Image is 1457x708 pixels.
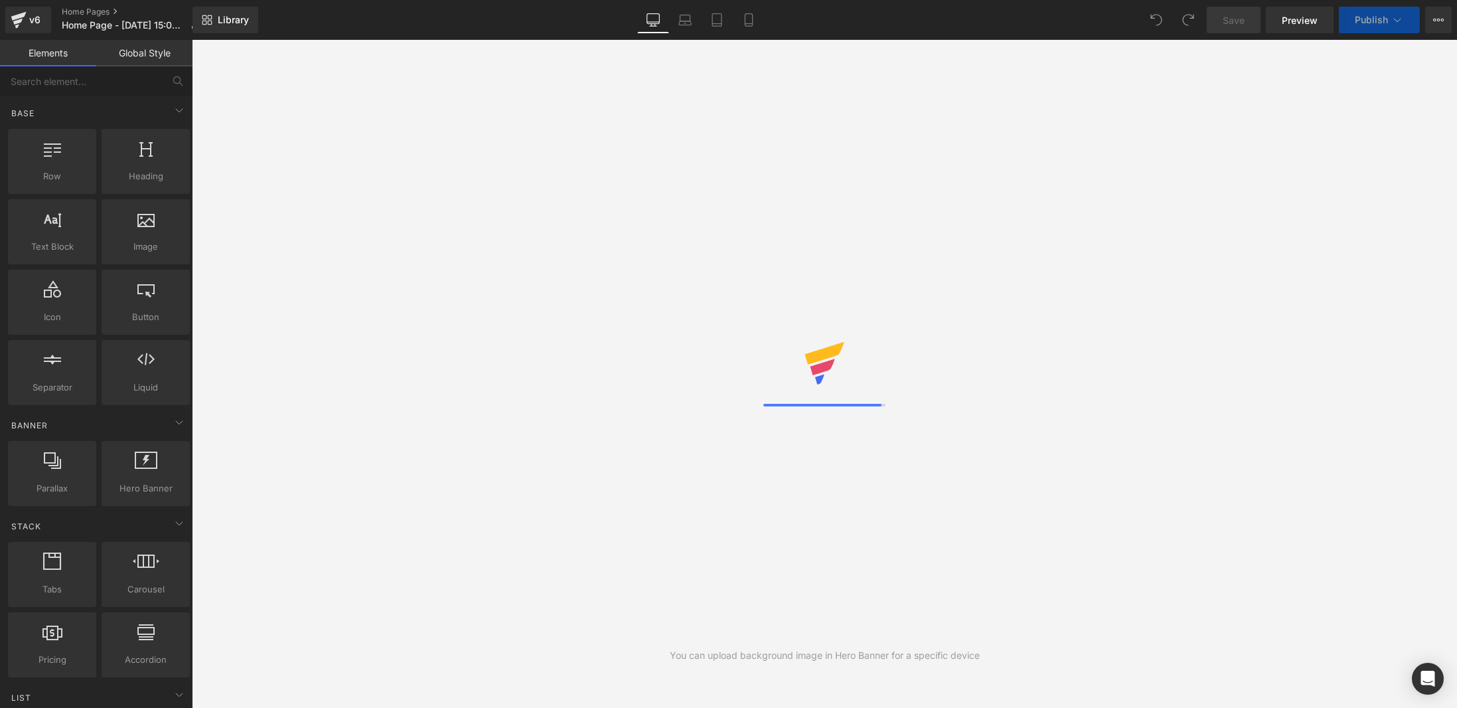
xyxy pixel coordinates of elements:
[106,169,186,183] span: Heading
[733,7,765,33] a: Mobile
[701,7,733,33] a: Tablet
[12,169,92,183] span: Row
[192,7,258,33] a: New Library
[669,7,701,33] a: Laptop
[106,482,186,495] span: Hero Banner
[62,20,185,31] span: Home Page - [DATE] 15:03:13
[106,381,186,395] span: Liquid
[106,582,186,596] span: Carousel
[1282,13,1318,27] span: Preview
[62,7,210,17] a: Home Pages
[106,310,186,324] span: Button
[12,240,92,254] span: Text Block
[10,419,49,432] span: Banner
[670,648,980,663] div: You can upload background image in Hero Banner for a specific device
[12,310,92,324] span: Icon
[1143,7,1170,33] button: Undo
[1223,13,1245,27] span: Save
[1339,7,1420,33] button: Publish
[1412,663,1444,695] div: Open Intercom Messenger
[12,582,92,596] span: Tabs
[96,40,192,66] a: Global Style
[10,107,36,120] span: Base
[10,691,33,704] span: List
[5,7,51,33] a: v6
[1175,7,1201,33] button: Redo
[27,11,43,29] div: v6
[637,7,669,33] a: Desktop
[106,240,186,254] span: Image
[12,482,92,495] span: Parallax
[12,381,92,395] span: Separator
[1355,15,1388,25] span: Publish
[106,653,186,667] span: Accordion
[1266,7,1334,33] a: Preview
[1425,7,1452,33] button: More
[10,520,42,533] span: Stack
[12,653,92,667] span: Pricing
[218,14,249,26] span: Library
